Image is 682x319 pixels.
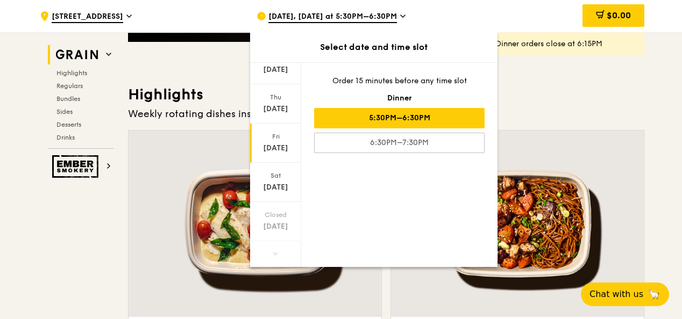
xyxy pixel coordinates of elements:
[252,132,300,141] div: Fri
[314,93,485,104] div: Dinner
[252,211,300,219] div: Closed
[252,104,300,114] div: [DATE]
[56,108,73,115] span: Sides
[56,121,81,128] span: Desserts
[314,108,485,128] div: 5:30PM–6:30PM
[52,155,102,178] img: Ember Smokery web logo
[56,69,87,77] span: Highlights
[128,106,644,121] div: Weekly rotating dishes inspired by flavours from around the world.
[314,133,485,153] div: 6:30PM–7:30PM
[589,288,643,301] span: Chat with us
[648,288,660,301] span: 🦙
[496,39,636,49] div: Dinner orders close at 6:15PM
[56,95,80,103] span: Bundles
[252,143,300,154] div: [DATE]
[581,282,669,306] button: Chat with us🦙
[268,11,397,23] span: [DATE], [DATE] at 5:30PM–6:30PM
[52,45,102,64] img: Grain web logo
[252,171,300,180] div: Sat
[56,134,75,141] span: Drinks
[252,221,300,232] div: [DATE]
[128,85,644,104] h3: Highlights
[252,182,300,193] div: [DATE]
[250,41,498,54] div: Select date and time slot
[252,93,300,102] div: Thu
[52,11,123,23] span: [STREET_ADDRESS]
[607,10,631,20] span: $0.00
[314,76,485,86] div: Order 15 minutes before any time slot
[56,82,83,90] span: Regulars
[252,64,300,75] div: [DATE]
